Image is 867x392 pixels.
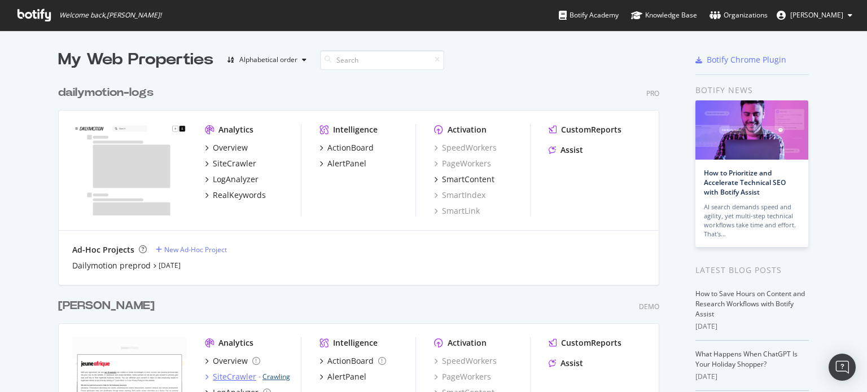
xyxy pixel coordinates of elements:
a: [PERSON_NAME] [58,298,159,314]
div: SiteCrawler [213,158,256,169]
div: SiteCrawler [213,371,256,382]
div: LogAnalyzer [213,174,259,185]
button: Alphabetical order [222,51,311,69]
div: [DATE] [695,372,809,382]
div: SmartContent [442,174,494,185]
a: SpeedWorkers [434,355,497,367]
a: RealKeywords [205,190,266,201]
div: [DATE] [695,321,809,332]
a: How to Save Hours on Content and Research Workflows with Botify Assist [695,289,805,319]
div: ActionBoard [327,355,374,367]
div: Knowledge Base [631,10,697,21]
div: Overview [213,142,248,153]
div: AlertPanel [327,371,366,382]
a: Botify Chrome Plugin [695,54,786,65]
div: [PERSON_NAME] [58,298,155,314]
a: New Ad-Hoc Project [156,245,227,254]
div: CustomReports [561,337,621,349]
a: ActionBoard [319,355,386,367]
a: How to Prioritize and Accelerate Technical SEO with Botify Assist [704,168,786,197]
div: Botify Chrome Plugin [707,54,786,65]
a: PageWorkers [434,158,491,169]
a: Dailymotion preprod [72,260,151,271]
a: SmartLink [434,205,480,217]
a: LogAnalyzer [205,174,259,185]
div: Botify news [695,84,809,96]
div: dailymotion-logs [58,85,154,101]
a: Assist [549,358,583,369]
div: RealKeywords [213,190,266,201]
a: SpeedWorkers [434,142,497,153]
a: SmartIndex [434,190,485,201]
a: Assist [549,144,583,156]
a: Overview [205,142,248,153]
div: Demo [639,302,659,311]
a: ActionBoard [319,142,374,153]
div: New Ad-Hoc Project [164,245,227,254]
a: What Happens When ChatGPT Is Your Holiday Shopper? [695,349,798,369]
a: dailymotion-logs [58,85,158,101]
div: Alphabetical order [239,56,297,63]
div: Assist [561,358,583,369]
div: AI search demands speed and agility, yet multi-step technical workflows take time and effort. Tha... [704,202,800,239]
div: Activation [448,337,487,349]
a: SiteCrawler- Crawling [205,371,290,382]
a: AlertPanel [319,158,366,169]
a: AlertPanel [319,371,366,382]
a: Crawling [262,372,290,381]
div: Activation [448,124,487,135]
span: frederic Devigne [790,10,843,20]
div: Pro [646,89,659,98]
div: CustomReports [561,124,621,135]
div: Intelligence [333,124,378,135]
input: Search [320,50,444,70]
span: Welcome back, [PERSON_NAME] ! [59,11,161,20]
a: CustomReports [549,337,621,349]
div: ActionBoard [327,142,374,153]
div: My Web Properties [58,49,213,71]
div: Assist [561,144,583,156]
div: Intelligence [333,337,378,349]
a: [DATE] [159,261,181,270]
button: [PERSON_NAME] [768,6,861,24]
div: Open Intercom Messenger [829,354,856,381]
div: Analytics [218,124,253,135]
div: Ad-Hoc Projects [72,244,134,256]
div: Organizations [710,10,768,21]
a: SiteCrawler [205,158,256,169]
a: Overview [205,355,260,367]
img: How to Prioritize and Accelerate Technical SEO with Botify Assist [695,100,808,160]
a: CustomReports [549,124,621,135]
div: Analytics [218,337,253,349]
img: www.dailymotion.com [72,124,187,215]
div: AlertPanel [327,158,366,169]
div: Latest Blog Posts [695,264,809,276]
a: PageWorkers [434,371,491,382]
a: SmartContent [434,174,494,185]
div: Botify Academy [559,10,619,21]
div: Overview [213,355,248,367]
div: - [259,372,290,381]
